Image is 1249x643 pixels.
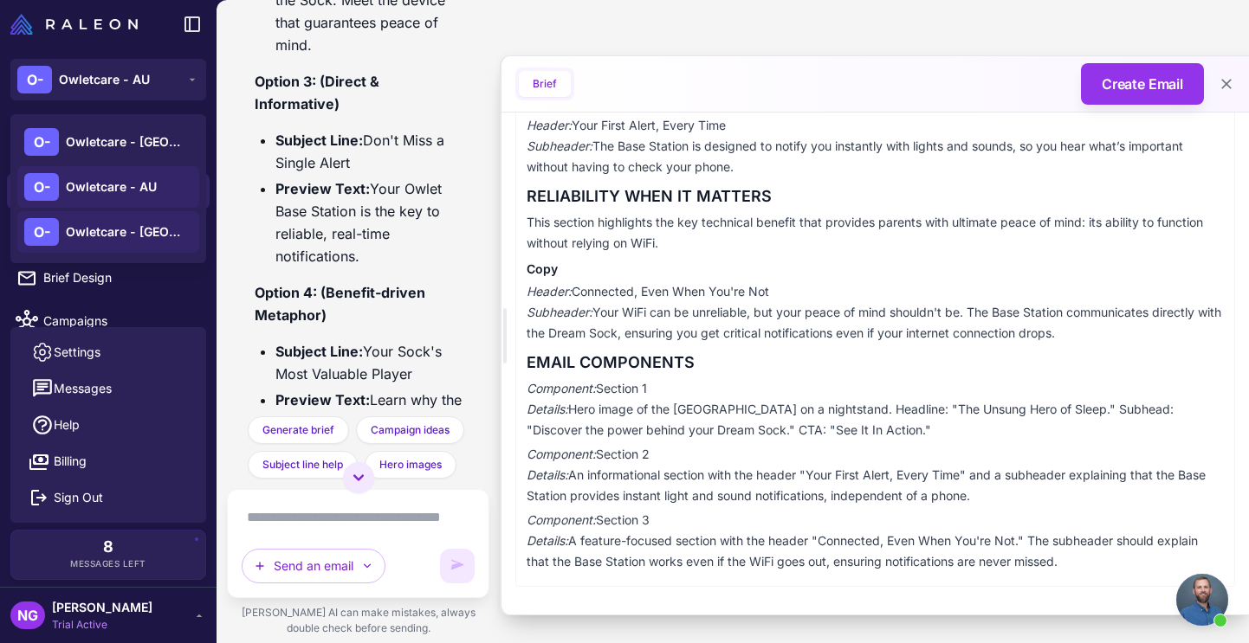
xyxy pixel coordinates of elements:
[1176,574,1228,626] a: Open chat
[248,451,358,479] button: Subject line help
[527,378,1224,440] p: Section 1 Hero image of the [GEOGRAPHIC_DATA] on a nightstand. Headline: "The Unsung Hero of Slee...
[527,184,1224,209] h3: RELIABILITY WHEN IT MATTERS
[275,391,370,408] strong: Preview Text:
[527,281,1224,344] p: Connected, Even When You're Not Your WiFi can be unreliable, but your peace of mind shouldn't be....
[527,533,568,548] em: Details:
[275,129,462,174] li: Don't Miss a Single Alert
[17,479,199,516] button: Sign Out
[59,70,150,89] span: Owletcare - AU
[371,422,450,438] span: Campaign ideas
[103,539,113,555] span: 8
[527,260,1224,278] h4: Copy
[527,115,1224,177] p: Your First Alert, Every Time The Base Station is designed to notify you instantly with lights and...
[43,268,196,287] span: Brief Design
[10,59,206,100] button: O-Owletcare - AU
[227,598,489,643] div: [PERSON_NAME] AI can make mistakes, always double check before sending.
[54,488,103,507] span: Sign Out
[54,343,100,362] span: Settings
[255,73,379,113] strong: Option 3: (Direct & Informative)
[52,617,152,633] span: Trial Active
[17,66,52,93] div: O-
[527,284,572,299] em: Header:
[275,177,462,267] li: Your Owlet Base Station is the key to reliable, real-time notifications.
[527,305,592,319] em: Subheader:
[527,350,1224,375] h3: EMAIL COMPONENTS
[365,451,456,479] button: Hero images
[527,467,568,482] em: Details:
[1102,74,1183,94] span: Create Email
[10,14,138,35] img: Raleon Logo
[527,444,1224,506] p: Section 2 An informational section with the header "Your First Alert, Every Time" and a subheader...
[275,343,363,360] strong: Subject Line:
[7,260,210,296] a: Brief Design
[70,557,146,570] span: Messages Left
[356,416,464,444] button: Campaign ideas
[24,173,59,201] div: O-
[527,381,596,395] em: Component:
[66,177,157,196] span: Owletcare - AU
[275,180,370,197] strong: Preview Text:
[54,415,80,434] span: Help
[527,118,572,132] em: Header:
[43,312,196,331] span: Campaigns
[7,173,210,209] a: Chats
[379,457,442,473] span: Hero images
[262,422,334,438] span: Generate brief
[66,222,187,241] span: Owletcare - [GEOGRAPHIC_DATA]
[52,598,152,617] span: [PERSON_NAME]
[527,510,1224,572] p: Section 3 A feature-focused section with the header "Connected, Even When You're Not." The subhea...
[275,340,462,385] li: Your Sock's Most Valuable Player
[1081,63,1204,105] button: Create Email
[262,457,343,473] span: Subject line help
[527,138,592,153] em: Subheader:
[527,402,568,416] em: Details:
[24,218,59,246] div: O-
[17,370,199,407] button: Messages
[527,447,596,461] em: Component:
[527,212,1224,254] p: This section highlights the key technical benefit that provides parents with ultimate peace of mi...
[54,452,87,471] span: Billing
[519,71,571,97] button: Brief
[255,284,425,324] strong: Option 4: (Benefit-driven Metaphor)
[17,407,199,443] a: Help
[248,416,349,444] button: Generate brief
[275,389,462,479] li: Learn why the Base Station is the essential partner for your Dream Sock.
[10,601,45,629] div: NG
[242,549,385,583] button: Send an email
[7,216,210,253] a: Knowledge
[24,128,59,156] div: O-
[275,132,363,149] strong: Subject Line:
[7,303,210,339] a: Campaigns
[54,379,112,398] span: Messages
[527,512,596,527] em: Component:
[66,132,187,151] span: Owletcare - [GEOGRAPHIC_DATA]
